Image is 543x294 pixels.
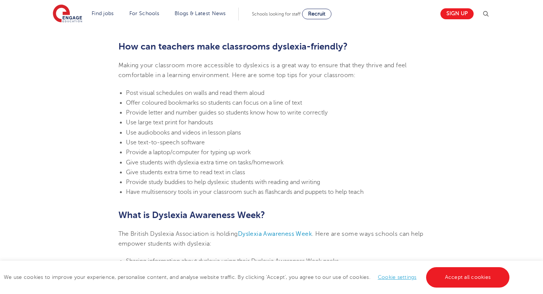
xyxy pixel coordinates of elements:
span: Provide a laptop/computer for typing up work [126,149,251,156]
a: Dyslexia Awareness Week [238,231,312,237]
span: Use audiobooks and videos in lesson plans [126,129,241,136]
a: For Schools [129,11,159,16]
img: Engage Education [53,5,82,23]
span: We use cookies to improve your experience, personalise content, and analyse website traffic. By c... [4,274,511,280]
a: Blogs & Latest News [175,11,226,16]
a: Accept all cookies [426,267,510,288]
a: Sign up [440,8,474,19]
span: Recruit [308,11,325,17]
span: Post visual schedules on walls and read them aloud [126,90,264,96]
span: Use text-to-speech software [126,139,205,146]
a: Cookie settings [378,274,417,280]
span: The British Dyslexia Association is holding [118,231,238,237]
b: What is Dyslexia Awareness Week? [118,210,265,220]
span: Provide letter and number guides so students know how to write correctly [126,109,328,116]
span: Give students extra time to read text in class [126,169,245,176]
b: How can teachers make classrooms dyslexia-friendly? [118,41,348,52]
span: Schools looking for staff [252,11,301,17]
span: Provide study buddies to help dyslexic students with reading and writing [126,179,320,186]
span: Give students with dyslexia extra time on tasks/homework [126,159,284,166]
span: Have multisensory tools in your classroom such as flashcards and puppets to help teach [126,189,364,195]
span: Sharing information about dyslexia using their Dyslexia Awareness Week packs [126,258,339,265]
span: . Here are some ways schools can help empower students with dyslexia: [118,231,423,247]
span: Use large text print for handouts [126,119,213,126]
a: Find jobs [92,11,114,16]
span: Making your classroom more accessible to dyslexics is a great way to ensure that they thrive and ... [118,62,407,79]
span: Offer coloured bookmarks so students can focus on a line of text [126,99,302,106]
a: Recruit [302,9,331,19]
